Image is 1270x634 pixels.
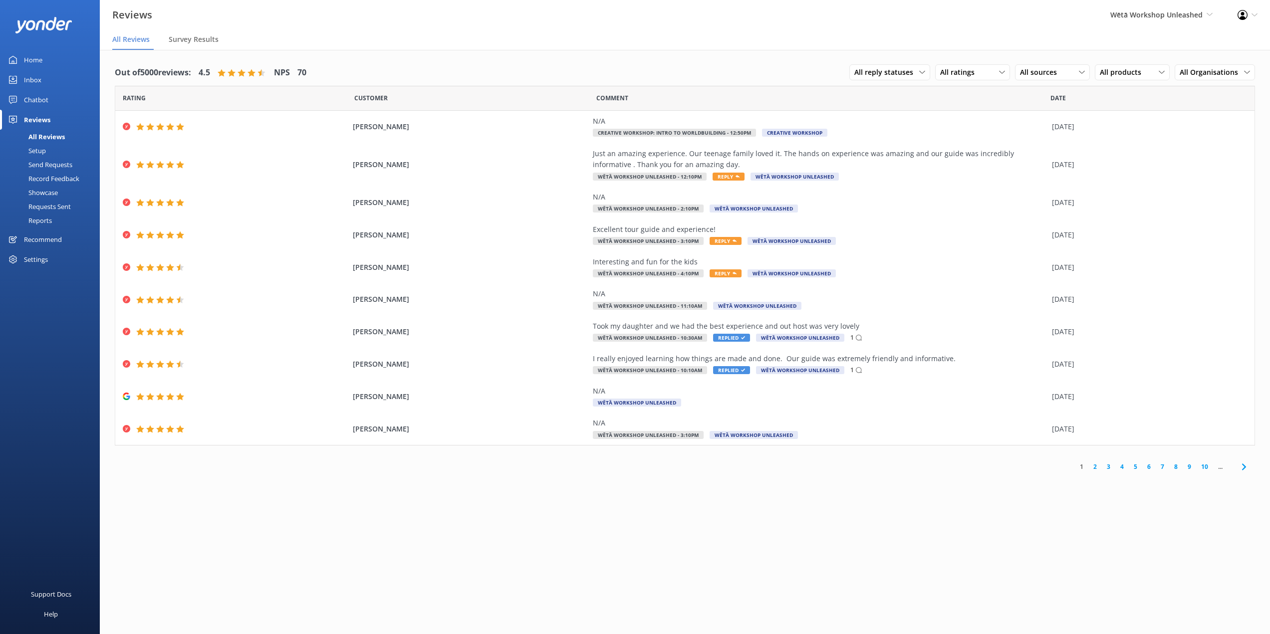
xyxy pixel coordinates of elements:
[6,158,100,172] a: Send Requests
[593,418,1047,428] div: N/A
[854,67,919,78] span: All reply statuses
[1102,462,1115,471] a: 3
[123,93,146,103] span: Date
[353,229,588,240] span: [PERSON_NAME]
[596,93,628,103] span: Question
[593,399,681,407] span: Wētā Workshop Unleashed
[353,391,588,402] span: [PERSON_NAME]
[593,353,1047,364] div: I really enjoyed learning how things are made and done. Our guide was extremely friendly and info...
[1196,462,1213,471] a: 10
[593,192,1047,203] div: N/A
[199,66,210,79] h4: 4.5
[1110,10,1203,19] span: Wētā Workshop Unleashed
[1183,462,1196,471] a: 9
[169,34,219,44] span: Survey Results
[6,130,65,144] div: All Reviews
[353,294,588,305] span: [PERSON_NAME]
[593,116,1047,127] div: N/A
[1052,262,1242,273] div: [DATE]
[1169,462,1183,471] a: 8
[1052,294,1242,305] div: [DATE]
[593,288,1047,299] div: N/A
[115,66,191,79] h4: Out of 5000 reviews:
[593,148,1047,171] div: Just an amazing experience. Our teenage family loved it. The hands on experience was amazing and ...
[353,359,588,370] span: [PERSON_NAME]
[353,423,588,434] span: [PERSON_NAME]
[44,604,58,624] div: Help
[6,200,71,213] div: Requests Sent
[751,173,839,181] span: Wētā Workshop Unleashed
[1213,462,1228,471] span: ...
[756,334,844,342] span: Wētā Workshop Unleashed
[1100,67,1147,78] span: All products
[297,66,306,79] h4: 70
[1075,462,1088,471] a: 1
[24,70,41,90] div: Inbox
[112,34,150,44] span: All Reviews
[850,333,854,342] p: 1
[713,302,801,310] span: Wētā Workshop Unleashed
[6,144,46,158] div: Setup
[6,186,100,200] a: Showcase
[593,334,707,342] span: Wētā Workshop Unleashed - 10:30am
[6,172,79,186] div: Record Feedback
[593,431,704,439] span: Wētā Workshop Unleashed - 3:10pm
[1115,462,1129,471] a: 4
[353,326,588,337] span: [PERSON_NAME]
[1142,462,1156,471] a: 6
[713,334,750,342] span: Replied
[1052,229,1242,240] div: [DATE]
[24,249,48,269] div: Settings
[354,93,388,103] span: Date
[850,365,854,375] p: 1
[6,158,72,172] div: Send Requests
[710,237,742,245] span: Reply
[748,237,836,245] span: Wētā Workshop Unleashed
[1050,93,1066,103] span: Date
[1052,359,1242,370] div: [DATE]
[24,90,48,110] div: Chatbot
[6,200,100,213] a: Requests Sent
[762,129,827,137] span: Creative Workshop
[1129,462,1142,471] a: 5
[1052,159,1242,170] div: [DATE]
[1088,462,1102,471] a: 2
[274,66,290,79] h4: NPS
[593,224,1047,235] div: Excellent tour guide and experience!
[710,431,798,439] span: Wētā Workshop Unleashed
[713,366,750,374] span: Replied
[6,172,100,186] a: Record Feedback
[1052,391,1242,402] div: [DATE]
[1180,67,1244,78] span: All Organisations
[756,366,844,374] span: Wētā Workshop Unleashed
[710,269,742,277] span: Reply
[940,67,981,78] span: All ratings
[593,386,1047,397] div: N/A
[713,173,745,181] span: Reply
[1052,197,1242,208] div: [DATE]
[748,269,836,277] span: Wētā Workshop Unleashed
[593,269,704,277] span: Wētā Workshop Unleashed - 4:10pm
[593,237,704,245] span: Wētā Workshop Unleashed - 3:10pm
[6,213,100,227] a: Reports
[353,197,588,208] span: [PERSON_NAME]
[6,144,100,158] a: Setup
[24,110,50,130] div: Reviews
[353,121,588,132] span: [PERSON_NAME]
[593,366,707,374] span: Wētā Workshop Unleashed - 10:10am
[353,262,588,273] span: [PERSON_NAME]
[6,213,52,227] div: Reports
[710,205,798,212] span: Wētā Workshop Unleashed
[593,129,756,137] span: Creative Workshop: Intro to Worldbuilding - 12:50pm
[353,159,588,170] span: [PERSON_NAME]
[1052,121,1242,132] div: [DATE]
[1052,326,1242,337] div: [DATE]
[112,7,152,23] h3: Reviews
[1156,462,1169,471] a: 7
[593,256,1047,267] div: Interesting and fun for the kids
[6,130,100,144] a: All Reviews
[593,302,707,310] span: Wētā Workshop Unleashed - 11:10am
[1020,67,1063,78] span: All sources
[593,205,704,212] span: Wētā Workshop Unleashed - 2:10pm
[593,173,707,181] span: Wētā Workshop Unleashed - 12:10pm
